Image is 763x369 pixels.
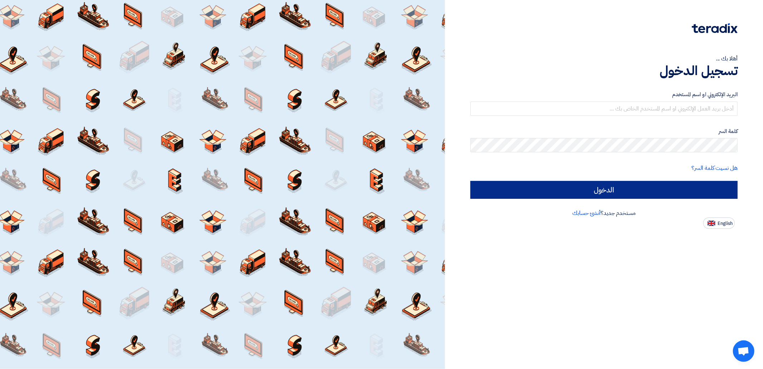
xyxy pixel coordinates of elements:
[470,127,738,136] label: كلمة السر
[572,209,601,217] a: أنشئ حسابك
[733,340,754,362] a: Open chat
[703,217,735,229] button: English
[470,181,738,199] input: الدخول
[470,90,738,99] label: البريد الإلكتروني او اسم المستخدم
[692,23,738,33] img: Teradix logo
[708,221,715,226] img: en-US.png
[718,221,733,226] span: English
[692,164,738,172] a: هل نسيت كلمة السر؟
[470,209,738,217] div: مستخدم جديد؟
[470,54,738,63] div: أهلا بك ...
[470,102,738,116] input: أدخل بريد العمل الإلكتروني او اسم المستخدم الخاص بك ...
[470,63,738,79] h1: تسجيل الدخول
